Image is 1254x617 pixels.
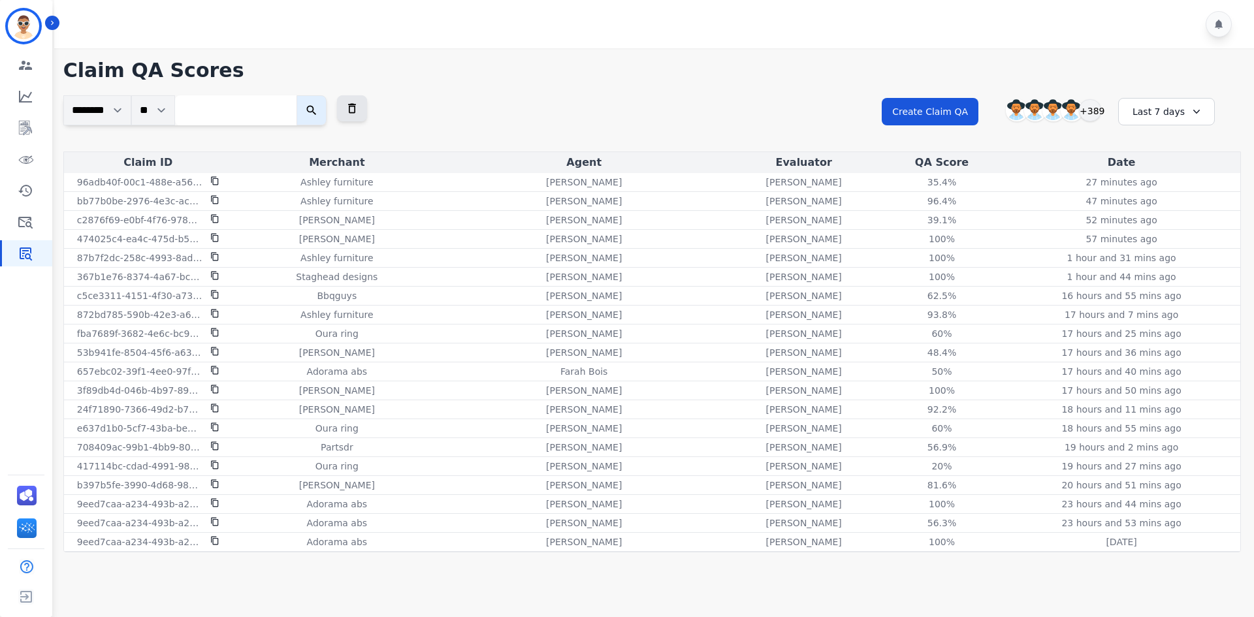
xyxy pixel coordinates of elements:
[1061,498,1181,511] p: 23 hours and 44 mins ago
[546,479,622,492] p: [PERSON_NAME]
[546,422,622,435] p: [PERSON_NAME]
[546,176,622,189] p: [PERSON_NAME]
[546,251,622,264] p: [PERSON_NAME]
[299,479,375,492] p: [PERSON_NAME]
[1061,403,1181,416] p: 18 hours and 11 mins ago
[766,403,842,416] p: [PERSON_NAME]
[1061,384,1181,397] p: 17 hours and 50 mins ago
[77,535,202,548] p: 9eed7caa-a234-493b-a2aa-cbde99789e1f
[766,365,842,378] p: [PERSON_NAME]
[546,289,622,302] p: [PERSON_NAME]
[766,422,842,435] p: [PERSON_NAME]
[766,479,842,492] p: [PERSON_NAME]
[766,251,842,264] p: [PERSON_NAME]
[307,498,368,511] p: Adorama abs
[546,403,622,416] p: [PERSON_NAME]
[1061,479,1181,492] p: 20 hours and 51 mins ago
[77,346,202,359] p: 53b941fe-8504-45f6-a63a-c18c8af62ec3
[299,346,375,359] p: [PERSON_NAME]
[1061,365,1181,378] p: 17 hours and 40 mins ago
[766,232,842,245] p: [PERSON_NAME]
[1061,516,1181,530] p: 23 hours and 53 mins ago
[315,327,359,340] p: Oura ring
[1061,289,1181,302] p: 16 hours and 55 mins ago
[546,270,622,283] p: [PERSON_NAME]
[77,441,202,454] p: 708409ac-99b1-4bb9-800e-a1e890b9d501
[766,346,842,359] p: [PERSON_NAME]
[77,365,202,378] p: 657ebc02-39f1-4ee0-97f4-5002de5d84f9
[235,155,439,170] div: Merchant
[912,384,971,397] div: 100%
[912,251,971,264] div: 100%
[546,346,622,359] p: [PERSON_NAME]
[1085,176,1157,189] p: 27 minutes ago
[300,251,373,264] p: Ashley furniture
[315,422,359,435] p: Oura ring
[912,308,971,321] div: 93.8%
[1067,251,1176,264] p: 1 hour and 31 mins ago
[77,308,202,321] p: 872bd785-590b-42e3-a652-d5a49616d2b8
[1061,346,1181,359] p: 17 hours and 36 mins ago
[77,327,202,340] p: fba7689f-3682-4e6c-bc95-8bf3a058670b
[1118,98,1215,125] div: Last 7 days
[1065,308,1178,321] p: 17 hours and 7 mins ago
[315,460,359,473] p: Oura ring
[77,214,202,227] p: c2876f69-e0bf-4f76-9780-8e94e205e283
[766,535,842,548] p: [PERSON_NAME]
[912,214,971,227] div: 39.1%
[766,289,842,302] p: [PERSON_NAME]
[77,479,202,492] p: b397b5fe-3990-4d68-9872-33266d4b39df
[912,516,971,530] div: 56.3%
[766,384,842,397] p: [PERSON_NAME]
[546,195,622,208] p: [PERSON_NAME]
[546,384,622,397] p: [PERSON_NAME]
[912,365,971,378] div: 50%
[296,270,378,283] p: Staghead designs
[1067,270,1176,283] p: 1 hour and 44 mins ago
[1061,327,1181,340] p: 17 hours and 25 mins ago
[766,327,842,340] p: [PERSON_NAME]
[766,308,842,321] p: [PERSON_NAME]
[766,498,842,511] p: [PERSON_NAME]
[1005,155,1238,170] div: Date
[77,460,202,473] p: 417114bc-cdad-4991-9828-83387b12e4df
[300,195,373,208] p: Ashley furniture
[1085,232,1157,245] p: 57 minutes ago
[766,270,842,283] p: [PERSON_NAME]
[546,441,622,454] p: [PERSON_NAME]
[912,289,971,302] div: 62.5%
[882,98,978,125] button: Create Claim QA
[912,422,971,435] div: 60%
[77,195,202,208] p: bb77b0be-2976-4e3c-ac54-f4b306cae75c
[546,308,622,321] p: [PERSON_NAME]
[1061,422,1181,435] p: 18 hours and 55 mins ago
[77,498,202,511] p: 9eed7caa-a234-493b-a2aa-cbde99789e1f
[729,155,878,170] div: Evaluator
[912,232,971,245] div: 100%
[1065,441,1178,454] p: 19 hours and 2 mins ago
[912,403,971,416] div: 92.2%
[766,516,842,530] p: [PERSON_NAME]
[77,403,202,416] p: 24f71890-7366-49d2-b7ff-3b2cf31ed447
[546,214,622,227] p: [PERSON_NAME]
[546,498,622,511] p: [PERSON_NAME]
[884,155,1000,170] div: QA Score
[546,535,622,548] p: [PERSON_NAME]
[766,195,842,208] p: [PERSON_NAME]
[912,327,971,340] div: 60%
[912,195,971,208] div: 96.4%
[912,270,971,283] div: 100%
[1061,460,1181,473] p: 19 hours and 27 mins ago
[912,479,971,492] div: 81.6%
[912,441,971,454] div: 56.9%
[299,384,375,397] p: [PERSON_NAME]
[300,176,373,189] p: Ashley furniture
[1079,99,1101,121] div: +389
[1085,214,1157,227] p: 52 minutes ago
[1106,535,1136,548] p: [DATE]
[77,516,202,530] p: 9eed7caa-a234-493b-a2aa-cbde99789e1f
[912,498,971,511] div: 100%
[299,403,375,416] p: [PERSON_NAME]
[77,232,202,245] p: 474025c4-ea4c-475d-b514-52f519d76e72
[77,384,202,397] p: 3f89db4d-046b-4b97-8953-ddccb983f8ca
